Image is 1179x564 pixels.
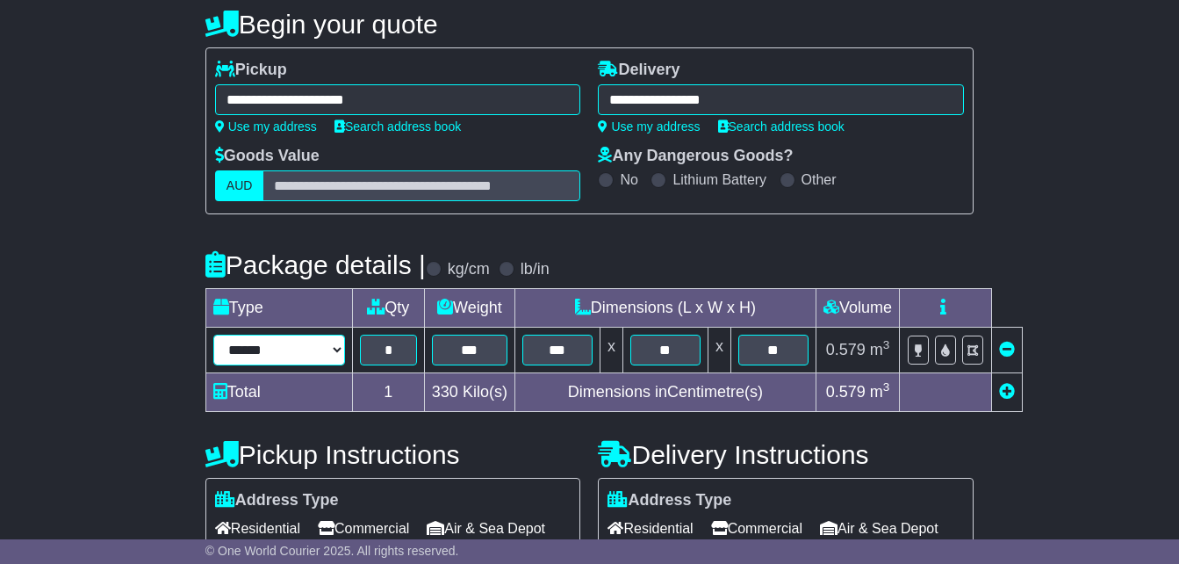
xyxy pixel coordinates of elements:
[598,440,974,469] h4: Delivery Instructions
[870,383,890,401] span: m
[820,515,938,542] span: Air & Sea Depot
[718,119,845,134] a: Search address book
[711,515,802,542] span: Commercial
[870,341,890,358] span: m
[600,328,622,373] td: x
[607,491,731,510] label: Address Type
[215,61,287,80] label: Pickup
[448,260,490,279] label: kg/cm
[672,171,766,188] label: Lithium Battery
[215,119,317,134] a: Use my address
[424,373,514,412] td: Kilo(s)
[607,515,693,542] span: Residential
[826,341,866,358] span: 0.579
[883,380,890,394] sup: 3
[205,440,581,469] h4: Pickup Instructions
[215,491,339,510] label: Address Type
[432,383,458,401] span: 330
[598,147,793,166] label: Any Dangerous Goods?
[424,289,514,328] td: Weight
[215,147,320,166] label: Goods Value
[521,260,550,279] label: lb/in
[318,515,409,542] span: Commercial
[352,373,424,412] td: 1
[598,61,679,80] label: Delivery
[205,250,426,279] h4: Package details |
[427,515,545,542] span: Air & Sea Depot
[514,289,816,328] td: Dimensions (L x W x H)
[816,289,899,328] td: Volume
[999,341,1015,358] a: Remove this item
[205,289,352,328] td: Type
[708,328,730,373] td: x
[514,373,816,412] td: Dimensions in Centimetre(s)
[215,170,264,201] label: AUD
[999,383,1015,401] a: Add new item
[205,373,352,412] td: Total
[598,119,700,134] a: Use my address
[334,119,461,134] a: Search address book
[205,10,974,39] h4: Begin your quote
[802,171,837,188] label: Other
[883,338,890,351] sup: 3
[620,171,637,188] label: No
[215,515,300,542] span: Residential
[352,289,424,328] td: Qty
[205,544,459,558] span: © One World Courier 2025. All rights reserved.
[826,383,866,401] span: 0.579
